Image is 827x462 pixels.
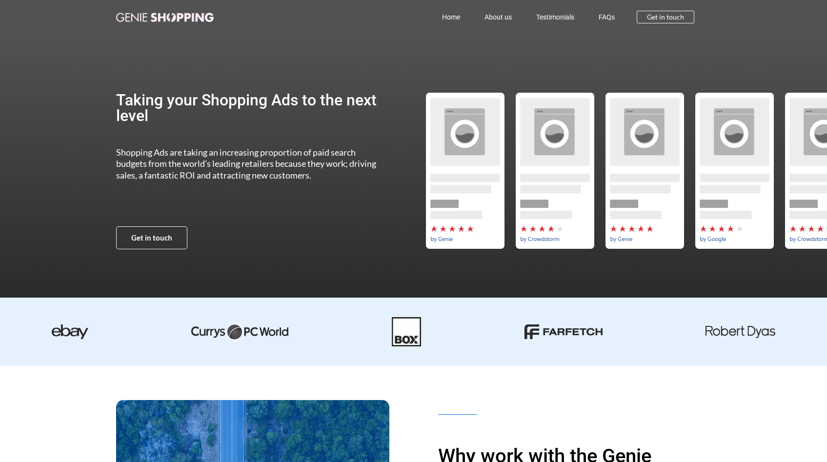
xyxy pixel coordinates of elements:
[472,6,524,28] a: About us
[510,93,600,249] div: 2 / 5
[116,13,214,22] img: genie-shopping-logo
[689,93,779,249] div: 4 / 5
[420,93,510,249] div: by-genie
[637,11,694,23] a: Get in touch
[392,317,421,346] img: Box-01
[131,234,172,241] span: Get in touch
[510,93,600,249] div: by-crowdstorm
[52,324,88,339] img: ebay-dark
[430,6,472,28] a: Home
[600,93,689,249] div: 3 / 5
[116,92,386,123] h2: Taking your Shopping Ads to the next level
[524,324,603,339] img: farfetch-01
[524,6,586,28] a: Testimonials
[647,14,684,20] span: Get in touch
[257,6,627,28] nav: Menu
[116,147,376,181] span: Shopping Ads are taking an increasing proportion of paid search budgets from the world’s leading ...
[116,226,187,249] a: Get in touch
[689,93,779,249] div: by-google
[600,93,689,249] div: by-genie
[706,326,775,338] img: robert dyas
[420,93,510,249] div: 1 / 5
[586,6,627,28] a: FAQs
